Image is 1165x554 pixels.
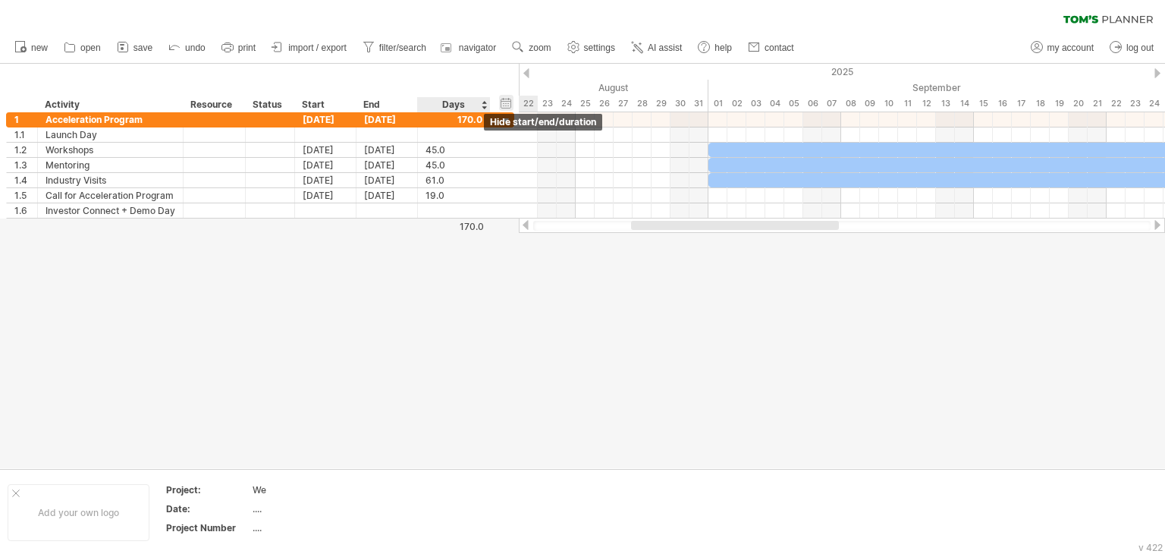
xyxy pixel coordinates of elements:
div: Days [417,97,489,112]
a: print [218,38,260,58]
span: log out [1126,42,1154,53]
a: contact [744,38,799,58]
div: Tuesday, 9 September 2025 [860,96,879,112]
div: Friday, 5 September 2025 [784,96,803,112]
div: Sunday, 24 August 2025 [557,96,576,112]
span: filter/search [379,42,426,53]
div: 1 [14,112,37,127]
div: Call for Acceleration Program [46,188,175,203]
span: print [238,42,256,53]
div: [DATE] [356,158,418,172]
a: settings [564,38,620,58]
div: 1.2 [14,143,37,157]
div: We [253,483,380,496]
div: Thursday, 28 August 2025 [633,96,652,112]
div: Launch Day [46,127,175,142]
div: Monday, 22 September 2025 [1107,96,1126,112]
a: new [11,38,52,58]
span: undo [185,42,206,53]
div: Investor Connect + Demo Day [46,203,175,218]
div: 1.6 [14,203,37,218]
a: zoom [508,38,555,58]
div: Wednesday, 24 September 2025 [1145,96,1163,112]
div: Thursday, 4 September 2025 [765,96,784,112]
div: Activity [45,97,174,112]
div: 61.0 [425,173,482,187]
div: Tuesday, 16 September 2025 [993,96,1012,112]
div: Saturday, 20 September 2025 [1069,96,1088,112]
div: Saturday, 13 September 2025 [936,96,955,112]
a: open [60,38,105,58]
span: save [133,42,152,53]
span: zoom [529,42,551,53]
div: [DATE] [356,188,418,203]
div: 1.1 [14,127,37,142]
div: 19.0 [425,188,482,203]
div: 45.0 [425,158,482,172]
span: settings [584,42,615,53]
div: [DATE] [295,112,356,127]
div: Monday, 1 September 2025 [708,96,727,112]
div: [DATE] [295,143,356,157]
span: my account [1047,42,1094,53]
div: Saturday, 23 August 2025 [538,96,557,112]
span: new [31,42,48,53]
div: Add your own logo [8,484,149,541]
div: Sunday, 7 September 2025 [822,96,841,112]
a: AI assist [627,38,686,58]
div: 1.4 [14,173,37,187]
div: .... [253,521,380,534]
a: help [694,38,736,58]
div: v 422 [1138,542,1163,553]
span: open [80,42,101,53]
div: Thursday, 18 September 2025 [1031,96,1050,112]
a: navigator [438,38,501,58]
div: Mentoring [46,158,175,172]
div: Tuesday, 26 August 2025 [595,96,614,112]
div: Sunday, 14 September 2025 [955,96,974,112]
div: [DATE] [356,173,418,187]
div: Sunday, 21 September 2025 [1088,96,1107,112]
div: Friday, 12 September 2025 [917,96,936,112]
span: contact [765,42,794,53]
div: [DATE] [295,173,356,187]
span: hide start/end/duration [490,116,596,127]
div: Wednesday, 10 September 2025 [879,96,898,112]
div: Thursday, 11 September 2025 [898,96,917,112]
div: Friday, 29 August 2025 [652,96,670,112]
div: Sunday, 31 August 2025 [689,96,708,112]
div: Start [302,97,347,112]
div: 170.0 [419,221,484,232]
a: save [113,38,157,58]
div: Tuesday, 23 September 2025 [1126,96,1145,112]
div: Friday, 19 September 2025 [1050,96,1069,112]
div: [DATE] [356,143,418,157]
a: log out [1106,38,1158,58]
div: Resource [190,97,237,112]
div: 1.3 [14,158,37,172]
div: Workshops [46,143,175,157]
div: 45.0 [425,143,482,157]
div: Wednesday, 27 August 2025 [614,96,633,112]
div: Project: [166,483,250,496]
a: filter/search [359,38,431,58]
div: Wednesday, 3 September 2025 [746,96,765,112]
div: .... [253,502,380,515]
div: Saturday, 6 September 2025 [803,96,822,112]
div: Monday, 15 September 2025 [974,96,993,112]
span: help [714,42,732,53]
div: Acceleration Program [46,112,175,127]
div: Friday, 22 August 2025 [519,96,538,112]
div: Monday, 8 September 2025 [841,96,860,112]
span: import / export [288,42,347,53]
span: AI assist [648,42,682,53]
a: my account [1027,38,1098,58]
div: Date: [166,502,250,515]
div: Status [253,97,286,112]
div: Industry Visits [46,173,175,187]
div: Monday, 25 August 2025 [576,96,595,112]
div: Tuesday, 2 September 2025 [727,96,746,112]
div: Project Number [166,521,250,534]
div: Wednesday, 17 September 2025 [1012,96,1031,112]
div: 1.5 [14,188,37,203]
